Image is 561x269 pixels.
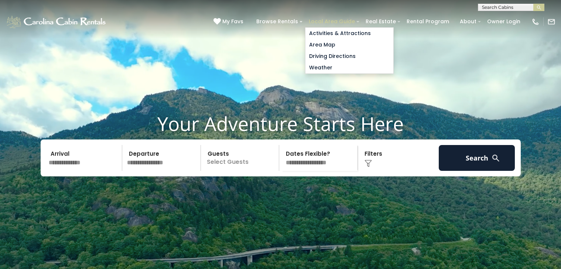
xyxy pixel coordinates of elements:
span: My Favs [222,18,243,25]
img: search-regular-white.png [491,154,500,163]
button: Search [439,145,515,171]
a: Local Area Guide [305,16,359,27]
img: White-1-1-2.png [6,14,108,29]
a: Area Map [305,39,393,51]
a: Weather [305,62,393,73]
img: filter--v1.png [365,160,372,167]
a: Rental Program [403,16,453,27]
img: phone-regular-white.png [531,18,540,26]
a: My Favs [213,18,245,26]
a: Activities & Attractions [305,28,393,39]
a: Real Estate [362,16,400,27]
img: mail-regular-white.png [547,18,555,26]
a: About [456,16,480,27]
a: Browse Rentals [253,16,302,27]
h1: Your Adventure Starts Here [6,112,555,135]
a: Owner Login [483,16,524,27]
a: Driving Directions [305,51,393,62]
p: Select Guests [203,145,279,171]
